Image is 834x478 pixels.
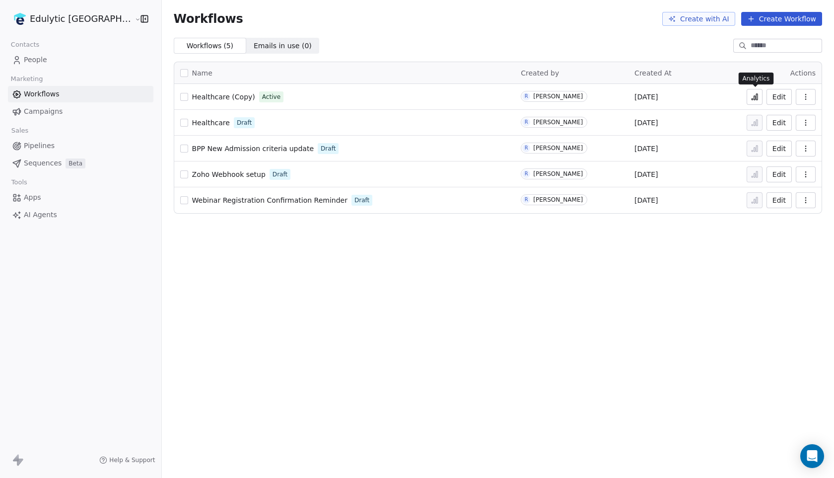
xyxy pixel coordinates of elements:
button: Edit [766,115,792,131]
a: Webinar Registration Confirmation Reminder [192,195,347,205]
button: Create Workflow [741,12,822,26]
div: R [525,92,528,100]
span: Sales [7,123,33,138]
span: [DATE] [634,144,658,154]
span: Name [192,68,212,79]
span: Healthcare (Copy) [192,93,255,101]
div: [PERSON_NAME] [533,119,583,126]
button: Create with AI [662,12,735,26]
span: Created At [634,69,672,77]
span: BPP New Admission criteria update [192,145,314,153]
span: [DATE] [634,118,658,128]
a: People [8,52,153,68]
span: [DATE] [634,195,658,205]
a: Workflows [8,86,153,102]
div: [PERSON_NAME] [533,93,583,100]
span: Draft [273,170,287,179]
span: Beta [66,159,85,168]
div: R [525,144,528,152]
span: [DATE] [634,169,658,179]
span: Tools [7,175,31,190]
span: Draft [354,196,369,205]
span: Apps [24,192,41,203]
span: Healthcare [192,119,230,127]
span: Sequences [24,158,62,168]
div: [PERSON_NAME] [533,196,583,203]
span: Actions [790,69,816,77]
img: edulytic-mark-retina.png [14,13,26,25]
span: Emails in use ( 0 ) [254,41,312,51]
button: Edit [766,141,792,157]
a: SequencesBeta [8,155,153,171]
a: Campaigns [8,103,153,120]
span: Draft [237,118,252,127]
span: People [24,55,47,65]
a: Apps [8,189,153,206]
button: Edit [766,89,792,105]
a: Help & Support [99,456,155,464]
span: Marketing [6,72,47,86]
span: Pipelines [24,141,55,151]
a: BPP New Admission criteria update [192,144,314,154]
span: Campaigns [24,106,63,117]
button: Edit [766,192,792,208]
a: Healthcare [192,118,230,128]
div: R [525,196,528,204]
div: R [525,170,528,178]
span: Created by [521,69,559,77]
div: Open Intercom Messenger [800,444,824,468]
span: Draft [321,144,336,153]
div: [PERSON_NAME] [533,145,583,152]
span: AI Agents [24,210,57,220]
button: Edulytic [GEOGRAPHIC_DATA] [12,10,128,27]
a: Pipelines [8,138,153,154]
span: Edulytic [GEOGRAPHIC_DATA] [30,12,132,25]
p: Analytics [743,75,770,82]
a: AI Agents [8,207,153,223]
span: Workflows [24,89,60,99]
span: Help & Support [109,456,155,464]
button: Edit [766,166,792,182]
div: R [525,118,528,126]
span: [DATE] [634,92,658,102]
span: Workflows [174,12,243,26]
span: Zoho Webhook setup [192,170,266,178]
a: Zoho Webhook setup [192,169,266,179]
a: Healthcare (Copy) [192,92,255,102]
div: [PERSON_NAME] [533,170,583,177]
span: Webinar Registration Confirmation Reminder [192,196,347,204]
span: Contacts [6,37,44,52]
span: Active [262,92,280,101]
